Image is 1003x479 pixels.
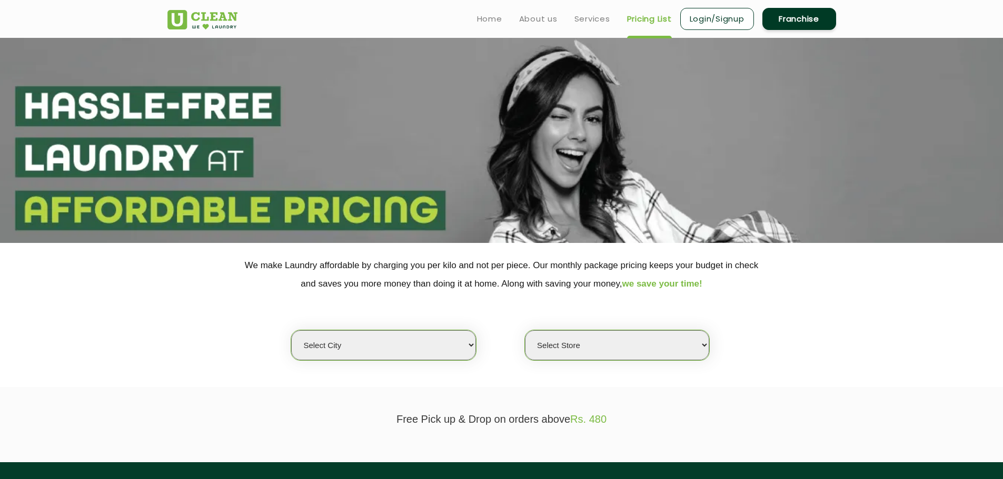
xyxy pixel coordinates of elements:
[167,10,237,29] img: UClean Laundry and Dry Cleaning
[519,13,558,25] a: About us
[574,13,610,25] a: Services
[622,279,702,289] span: we save your time!
[680,8,754,30] a: Login/Signup
[477,13,502,25] a: Home
[167,413,836,425] p: Free Pick up & Drop on orders above
[570,413,607,425] span: Rs. 480
[627,13,672,25] a: Pricing List
[762,8,836,30] a: Franchise
[167,256,836,293] p: We make Laundry affordable by charging you per kilo and not per piece. Our monthly package pricin...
